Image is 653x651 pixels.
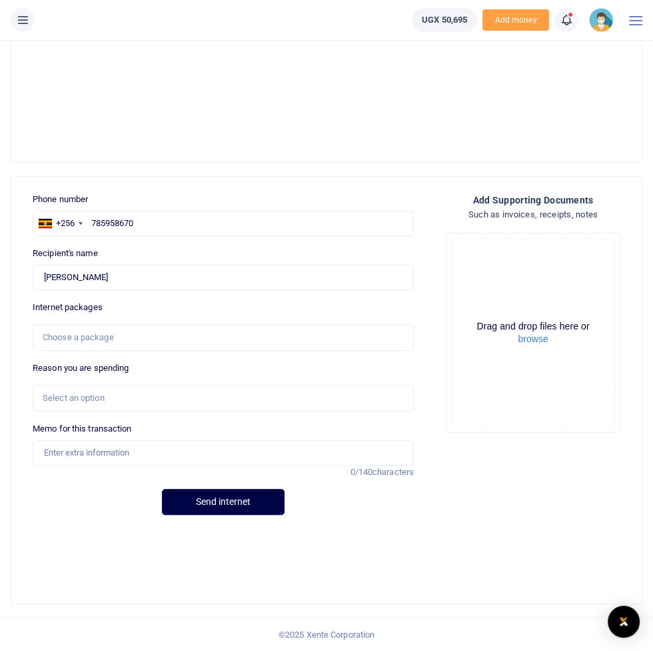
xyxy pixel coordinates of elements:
h4: Add supporting Documents [473,193,594,207]
span: 0/140 [350,467,372,477]
a: profile-user [589,8,618,32]
li: Toup your wallet [482,9,549,31]
span: UGX 50,695 [422,13,467,27]
div: Open Intercom Messenger [608,606,640,638]
a: UGX 50,695 [412,8,477,32]
h4: Such as invoices, receipts, notes [468,207,598,222]
input: Enter extra information [33,440,414,466]
label: Phone number [33,193,88,206]
input: Enter phone number [33,211,414,236]
li: Wallet ballance [406,8,482,32]
a: Add money [482,14,549,24]
button: browse [518,334,548,344]
div: Select an option [43,392,394,405]
input: Loading name... [33,265,414,290]
div: Drag and drop files here or [452,320,614,346]
label: Memo for this transaction [33,422,132,436]
label: Recipient's name [33,247,98,260]
div: Choose a package [43,331,394,344]
div: +256 [56,217,75,230]
span: Add money [482,9,549,31]
label: Reason you are spending [33,362,129,375]
span: characters [372,467,414,477]
div: File Uploader [446,233,620,433]
img: profile-user [589,8,613,32]
button: Send internet [162,489,285,515]
div: Uganda: +256 [33,211,87,235]
label: Internet packages [33,301,103,314]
